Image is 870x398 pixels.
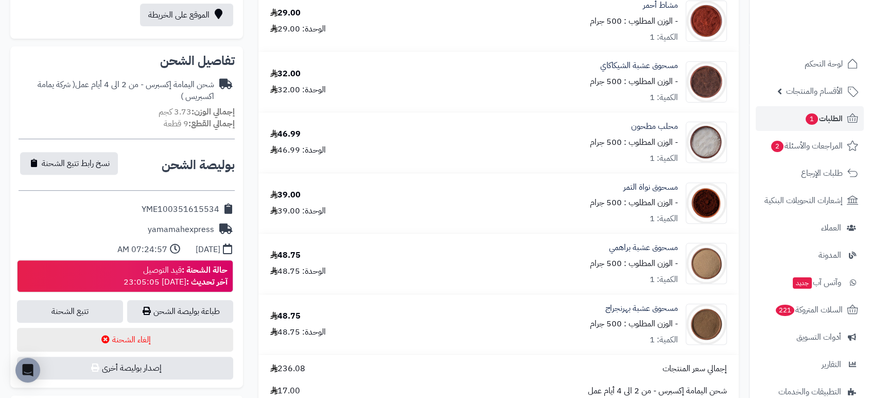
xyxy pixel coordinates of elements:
[756,134,864,158] a: المراجعات والأسئلة2
[15,358,40,383] div: Open Intercom Messenger
[650,213,678,225] div: الكمية: 1
[42,157,110,170] span: نسخ رابط تتبع الشحنة
[756,106,864,131] a: الطلبات1
[590,257,678,270] small: - الوزن المطلوب : 500 جرام
[148,224,214,236] div: yamamahexpress
[650,153,678,164] div: الكمية: 1
[793,277,812,289] span: جديد
[756,352,864,377] a: التقارير
[140,4,233,26] a: الموقع على الخريطة
[162,159,235,171] h2: بوليصة الشحن
[159,106,235,118] small: 3.73 كجم
[270,363,305,375] span: 236.08
[800,26,860,47] img: logo-2.png
[20,152,118,175] button: نسخ رابط تتبع الشحنة
[770,139,843,153] span: المراجعات والأسئلة
[686,61,726,103] img: 1662098715-Shikakai%20Powder-90x90.jpg
[588,385,727,397] span: شحن اليمامة إكسبرس - من 2 الى 4 أيام عمل
[590,15,678,27] small: - الوزن المطلوب : 500 جرام
[801,166,843,180] span: طلبات الإرجاع
[270,250,301,261] div: 48.75
[270,128,301,140] div: 46.99
[686,1,726,42] img: 1660148305-Mushat%20Red-90x90.jpg
[19,79,214,103] div: شحن اليمامة إكسبرس - من 2 الى 4 أيام عمل
[756,297,864,322] a: السلات المتروكة221
[590,196,678,209] small: - الوزن المطلوب : 500 جرام
[792,275,841,290] span: وآتس آب
[775,303,843,317] span: السلات المتروكة
[650,92,678,104] div: الكمية: 1
[650,334,678,346] div: الكمية: 1
[756,52,864,76] a: لوحة التحكم
[270,385,300,397] span: 17.00
[600,60,678,72] a: مسحوق عشبة الشيكاكاي
[142,204,219,215] div: YME100351615534
[270,205,326,217] div: الوحدة: 39.00
[186,276,228,288] strong: آخر تحديث :
[127,300,233,323] a: طباعة بوليصة الشحن
[270,266,326,277] div: الوحدة: 48.75
[609,242,678,254] a: مسحوق عشبة براهمي
[756,325,864,350] a: أدوات التسويق
[756,270,864,295] a: وآتس آبجديد
[623,181,678,193] a: مسحوق نواة التمر
[270,23,326,35] div: الوحدة: 29.00
[17,328,233,352] button: إلغاء الشحنة
[17,300,123,323] a: تتبع الشحنة
[796,330,841,344] span: أدوات التسويق
[686,243,726,284] img: 1746642114-Brahmi%20Powder-90x90.jpg
[605,303,678,314] a: مسحوق عشبة بهرنجراج
[19,55,235,67] h2: تفاصيل الشحن
[756,161,864,186] a: طلبات الإرجاع
[270,189,301,201] div: 39.00
[590,318,678,330] small: - الوزن المطلوب : 500 جرام
[686,122,726,163] img: 1668400310-Mahaleb%20Cherry%20Powder-90x90.jpg
[805,57,843,71] span: لوحة التحكم
[192,106,235,118] strong: إجمالي الوزن:
[756,188,864,213] a: إشعارات التحويلات البنكية
[663,363,727,375] span: إجمالي سعر المنتجات
[771,141,784,152] span: 2
[590,75,678,88] small: - الوزن المطلوب : 500 جرام
[38,78,214,103] span: ( شركة يمامة اكسبريس )
[650,31,678,43] div: الكمية: 1
[270,84,326,96] div: الوحدة: 32.00
[805,111,843,126] span: الطلبات
[196,244,220,256] div: [DATE]
[164,118,235,130] small: 9 قطعة
[270,7,301,19] div: 29.00
[786,84,843,98] span: الأقسام والمنتجات
[764,193,843,208] span: إشعارات التحويلات البنكية
[590,136,678,148] small: - الوزن المطلوب : 500 جرام
[686,183,726,224] img: 1737394487-Date%20Seed%20Powder-90x90.jpg
[631,121,678,132] a: محلب مطحون
[776,305,794,316] span: 221
[124,264,228,288] div: قيد التوصيل [DATE] 23:05:05
[756,243,864,268] a: المدونة
[821,221,841,235] span: العملاء
[270,310,301,322] div: 48.75
[806,113,818,125] span: 1
[117,244,167,256] div: 07:24:57 AM
[650,274,678,286] div: الكمية: 1
[188,118,235,130] strong: إجمالي القطع:
[756,215,864,240] a: العملاء
[182,264,228,276] strong: حالة الشحنة :
[270,326,326,338] div: الوحدة: 48.75
[686,304,726,345] img: 1746642204-Bhringraj%20Powder-90x90.jpg
[17,357,233,379] button: إصدار بوليصة أخرى
[270,68,301,80] div: 32.00
[822,357,841,372] span: التقارير
[819,248,841,262] span: المدونة
[270,144,326,156] div: الوحدة: 46.99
